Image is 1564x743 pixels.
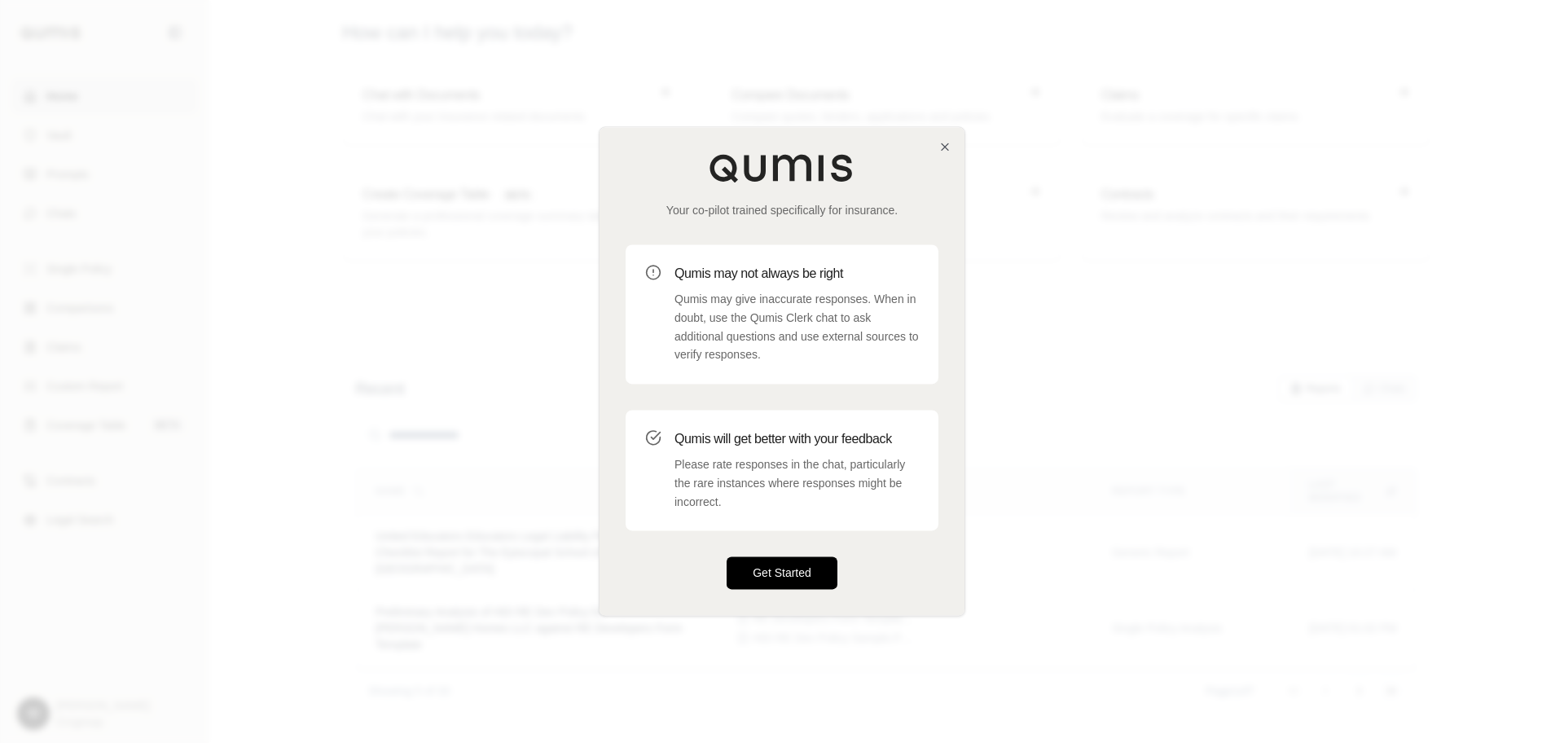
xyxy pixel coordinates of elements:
[674,264,919,284] h3: Qumis may not always be right
[674,290,919,364] p: Qumis may give inaccurate responses. When in doubt, use the Qumis Clerk chat to ask additional qu...
[674,429,919,449] h3: Qumis will get better with your feedback
[727,557,837,590] button: Get Started
[674,455,919,511] p: Please rate responses in the chat, particularly the rare instances where responses might be incor...
[626,202,938,218] p: Your co-pilot trained specifically for insurance.
[709,153,855,182] img: Qumis Logo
